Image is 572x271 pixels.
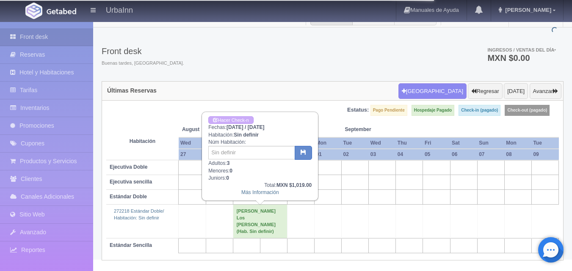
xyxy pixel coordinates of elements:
td: [PERSON_NAME] Los [PERSON_NAME] (Hab. Sin definir) [233,205,287,238]
th: 03 [369,149,396,160]
button: Regresar [468,83,502,99]
b: Ejecutiva sencilla [110,179,152,185]
th: 05 [423,149,450,160]
th: Sat [450,137,477,149]
a: Hacer Check-in [208,116,253,124]
img: Getabed [47,8,76,14]
th: 04 [396,149,423,160]
div: Fechas: Habitación: Núm Habitación: Adultos: Menores: Juniors: [202,112,318,200]
span: Buenas tardes, [GEOGRAPHIC_DATA]. [102,60,184,67]
th: 09 [531,149,558,160]
b: 3 [227,160,230,166]
h4: Últimas Reservas [107,88,157,94]
th: Tue [531,137,558,149]
label: Estatus: [347,106,369,114]
input: Sin definir [208,146,295,159]
b: [DATE] / [DATE] [227,124,265,130]
span: Ingresos / Ventas del día [487,47,556,52]
b: 0 [229,168,232,174]
label: Check-in (pagado) [459,105,500,116]
th: 01 [315,149,342,160]
h3: Front desk [102,47,184,56]
span: September [345,126,392,133]
label: Hospedaje Pagado [412,105,454,116]
div: Total: [208,182,312,189]
button: [DATE] [504,83,528,99]
b: Estándar Doble [110,194,147,200]
span: August [182,126,229,133]
th: Thu [396,137,423,149]
h3: MXN $0.00 [487,54,556,62]
strong: Habitación [130,138,155,144]
th: Fri [423,137,450,149]
h4: UrbaInn [106,4,133,15]
b: MXN $1,019.00 [276,182,312,188]
b: 0 [226,175,229,181]
th: 27 [179,149,206,160]
span: [PERSON_NAME] [503,7,551,13]
th: Sun [477,137,504,149]
th: Mon [315,137,342,149]
button: Avanzar [530,83,561,99]
th: 08 [504,149,531,160]
a: 272218 Estándar Doble/Habitación: Sin definir [114,208,164,220]
th: Tue [342,137,369,149]
img: Getabed [25,3,42,19]
label: Pago Pendiente [370,105,407,116]
b: Estándar Sencilla [110,242,152,248]
th: 02 [342,149,369,160]
th: 07 [477,149,504,160]
b: Sin definir [234,132,259,138]
button: [GEOGRAPHIC_DATA] [398,83,467,99]
th: 06 [450,149,477,160]
b: Ejecutiva Doble [110,164,147,170]
th: Wed [369,137,396,149]
th: Wed [179,137,206,149]
a: Más Información [241,189,279,195]
label: Check-out (pagado) [505,105,550,116]
th: Mon [504,137,531,149]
